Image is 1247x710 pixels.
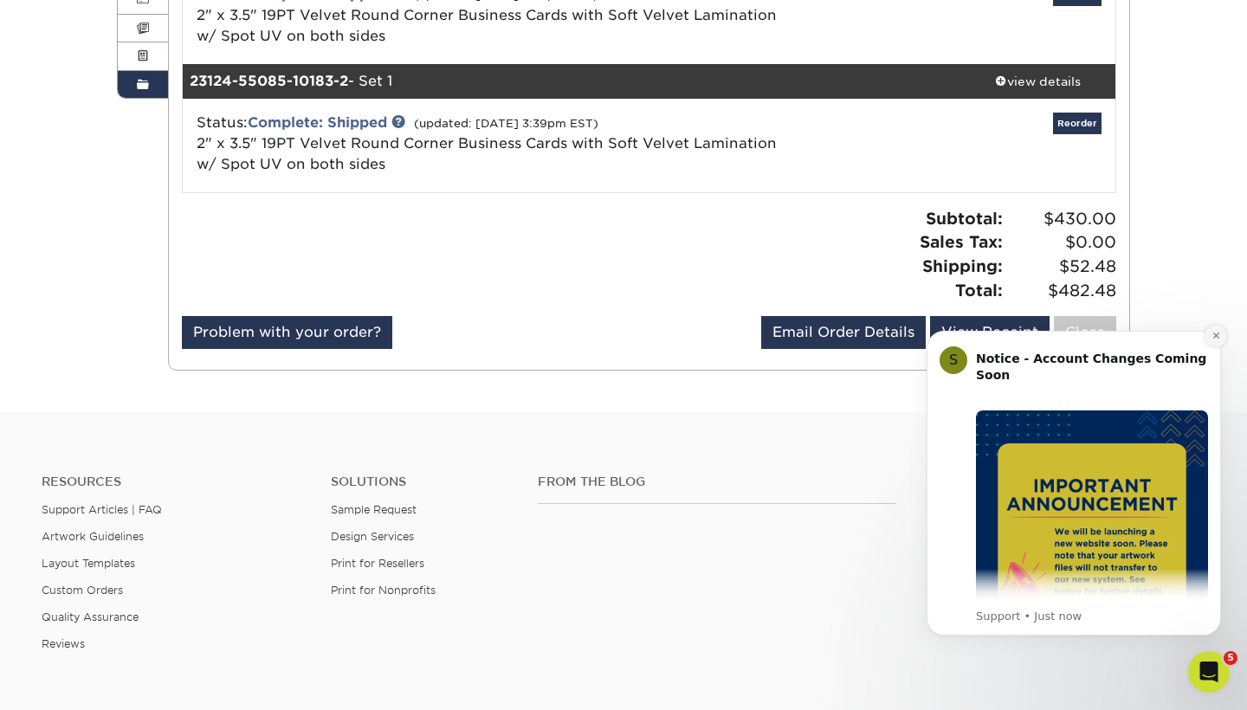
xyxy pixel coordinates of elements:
[1224,651,1237,665] span: 5
[926,209,1003,228] strong: Subtotal:
[184,113,804,175] div: Status:
[414,117,598,130] small: (updated: [DATE] 3:39pm EST)
[901,305,1247,663] iframe: Intercom notifications message
[331,557,424,570] a: Print for Resellers
[190,73,348,89] strong: 23124-55085-10183-2
[959,73,1115,90] div: view details
[331,584,436,597] a: Print for Nonprofits
[183,64,960,99] div: - Set 1
[331,474,512,489] h4: Solutions
[920,232,1003,251] strong: Sales Tax:
[182,316,392,349] a: Problem with your order?
[959,64,1115,99] a: view details
[42,474,305,489] h4: Resources
[955,281,1003,300] strong: Total:
[331,530,414,543] a: Design Services
[331,503,417,516] a: Sample Request
[42,530,144,543] a: Artwork Guidelines
[1188,651,1230,693] iframe: Intercom live chat
[1008,207,1116,231] span: $430.00
[248,114,387,131] a: Complete: Shipped
[761,316,926,349] a: Email Order Details
[1008,279,1116,303] span: $482.48
[42,584,123,597] a: Custom Orders
[538,474,896,489] h4: From the Blog
[197,7,777,44] a: 2" x 3.5" 19PT Velvet Round Corner Business Cards with Soft Velvet Lamination w/ Spot UV on both ...
[1053,113,1102,134] a: Reorder
[1008,255,1116,279] span: $52.48
[42,610,139,623] a: Quality Assurance
[42,637,85,650] a: Reviews
[4,657,147,704] iframe: Google Customer Reviews
[42,503,162,516] a: Support Articles | FAQ
[922,256,1003,275] strong: Shipping:
[1008,230,1116,255] span: $0.00
[197,135,777,172] a: 2" x 3.5" 19PT Velvet Round Corner Business Cards with Soft Velvet Lamination w/ Spot UV on both ...
[42,557,135,570] a: Layout Templates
